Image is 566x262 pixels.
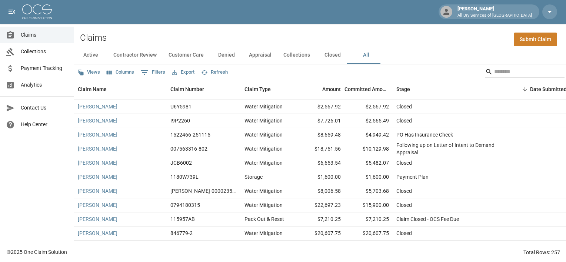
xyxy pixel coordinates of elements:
div: U6Y5981 [170,103,192,110]
div: Claim Type [244,79,271,100]
div: Water Mitigation [244,103,283,110]
div: $5,703.68 [344,184,393,198]
div: [PERSON_NAME] [455,5,535,19]
a: Submit Claim [514,33,557,46]
div: dynamic tabs [74,46,566,64]
div: $7,210.25 [296,212,344,226]
button: All [349,46,383,64]
a: [PERSON_NAME] [78,131,117,138]
div: I9P2260 [170,117,190,124]
span: Analytics [21,81,68,89]
div: JCB6002 [170,159,192,167]
div: Claim Name [78,79,107,100]
div: $6,653.54 [296,156,344,170]
button: Closed [316,46,349,64]
div: Stage [396,79,410,100]
div: Water Mitigation [244,187,283,195]
a: [PERSON_NAME] [78,159,117,167]
div: Stage [393,79,504,100]
div: Total Rows: 257 [523,249,560,256]
div: $1,600.00 [296,170,344,184]
a: [PERSON_NAME] [78,201,117,209]
div: Claim Number [170,79,204,100]
div: Water Mitigation [244,145,283,152]
button: Refresh [199,67,230,78]
span: Collections [21,48,68,56]
button: Appraisal [243,46,277,64]
div: Closed [396,117,412,124]
div: Following up on Letter of Intent to Demand Appraisal [396,141,500,156]
div: $7,210.25 [344,212,393,226]
div: Closed [396,201,412,209]
div: Amount [296,79,344,100]
div: © 2025 One Claim Solution [7,248,67,256]
span: Claims [21,31,68,39]
div: Pack Out & Reset [244,215,284,223]
button: Views [76,67,102,78]
div: Claim Closed - OCS Fee Due [396,215,459,223]
div: PRAH-000023589 [170,187,237,195]
a: [PERSON_NAME] [78,117,117,124]
button: Select columns [105,67,136,78]
span: Payment Tracking [21,64,68,72]
div: Water Mitigation [244,201,283,209]
div: Closed [396,229,412,237]
div: Water Mitigation [244,159,283,167]
div: Water Mitigation [244,117,283,124]
div: $10,129.98 [344,142,393,156]
div: Committed Amount [344,79,393,100]
div: $2,567.92 [296,100,344,114]
a: [PERSON_NAME] [78,215,117,223]
div: $20,607.75 [344,226,393,241]
a: [PERSON_NAME] [78,173,117,181]
div: Storage [244,173,263,181]
div: 1522466-251115 [170,131,210,138]
div: 0794180315 [170,201,200,209]
div: PO Has Insurance Check [396,131,453,138]
button: Show filters [139,67,167,78]
div: $7,726.01 [296,114,344,128]
div: Committed Amount [344,79,389,100]
div: 1180W739L [170,173,199,181]
a: [PERSON_NAME] [78,187,117,195]
div: $4,949.42 [344,128,393,142]
button: open drawer [4,4,19,19]
div: Amount [322,79,341,100]
div: 846779-2 [170,229,193,237]
p: All Dry Services of [GEOGRAPHIC_DATA] [457,13,532,19]
div: $5,482.07 [344,156,393,170]
span: Help Center [21,121,68,128]
div: Closed [396,187,412,195]
div: $2,567.92 [344,100,393,114]
div: 007563316-802 [170,145,207,152]
img: ocs-logo-white-transparent.png [22,4,52,19]
button: Customer Care [163,46,210,64]
div: $8,006.58 [296,184,344,198]
a: [PERSON_NAME] [78,145,117,152]
button: Active [74,46,107,64]
div: Claim Number [167,79,241,100]
button: Export [170,67,196,78]
div: $15,900.00 [344,198,393,212]
button: Sort [520,84,530,94]
button: Contractor Review [107,46,163,64]
div: Water Mitigation [244,131,283,138]
span: Contact Us [21,104,68,112]
a: [PERSON_NAME] [78,229,117,237]
div: $20,607.75 [296,226,344,241]
div: $8,645.50 [296,241,344,255]
div: Payment Plan [396,173,429,181]
button: Collections [277,46,316,64]
button: Denied [210,46,243,64]
div: $2,565.49 [344,114,393,128]
div: $22,697.23 [296,198,344,212]
div: Closed [396,159,412,167]
div: 115957AB [170,215,195,223]
div: Claim Type [241,79,296,100]
div: Claim Name [74,79,167,100]
div: $1,600.00 [344,170,393,184]
div: Closed [396,103,412,110]
div: Water Mitigation [244,229,283,237]
a: [PERSON_NAME] [78,103,117,110]
div: $8,659.48 [296,128,344,142]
